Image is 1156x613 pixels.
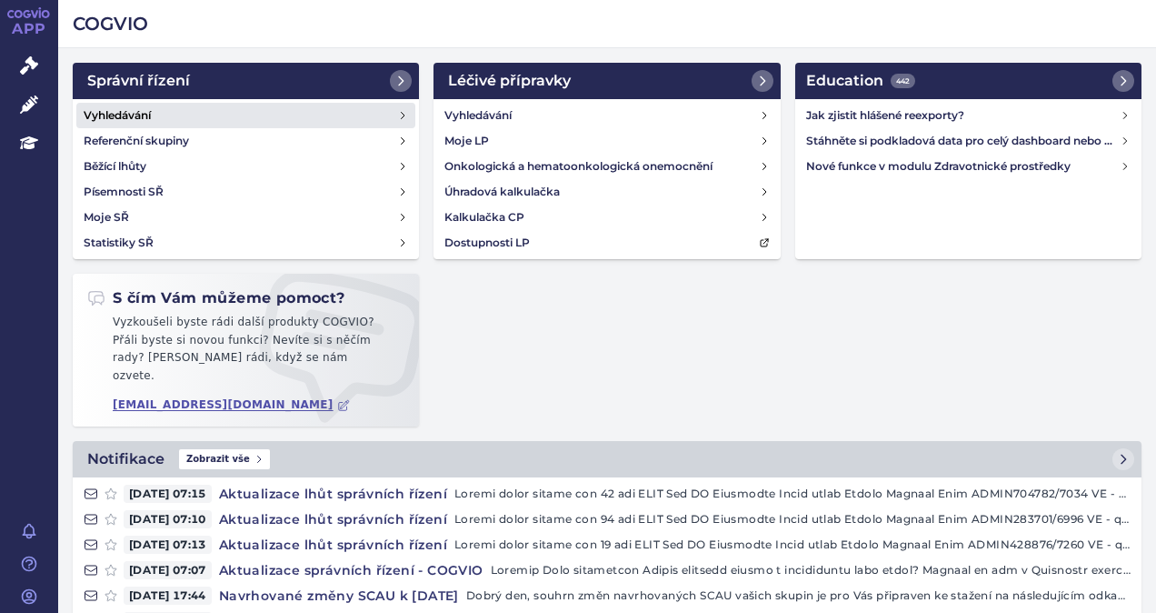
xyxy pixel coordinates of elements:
a: Kalkulačka CP [437,205,776,230]
a: Úhradová kalkulačka [437,179,776,205]
h4: Referenční skupiny [84,132,189,150]
a: Education442 [795,63,1141,99]
h2: Léčivé přípravky [448,70,571,92]
a: Správní řízení [73,63,419,99]
span: Zobrazit vše [179,449,270,469]
h2: Notifikace [87,448,164,470]
a: Dostupnosti LP [437,230,776,256]
h4: Moje SŘ [84,208,129,226]
a: Stáhněte si podkladová data pro celý dashboard nebo obrázek grafu v COGVIO App modulu Analytics [799,128,1138,154]
h4: Statistiky SŘ [84,234,154,252]
a: Referenční skupiny [76,128,415,154]
a: Statistiky SŘ [76,230,415,256]
h4: Dostupnosti LP [444,234,530,252]
h2: Education [806,70,915,92]
span: [DATE] 07:07 [124,561,212,579]
h4: Vyhledávání [444,106,512,125]
h4: Stáhněte si podkladová data pro celý dashboard nebo obrázek grafu v COGVIO App modulu Analytics [806,132,1121,150]
h4: Onkologická a hematoonkologická onemocnění [444,157,713,176]
p: Loremi dolor sitame con 94 adi ELIT Sed DO Eiusmodte Incid utlab Etdolo Magnaal Enim ADMIN283701/... [454,510,1131,528]
a: Písemnosti SŘ [76,179,415,205]
h4: Běžící lhůty [84,157,146,176]
h4: Aktualizace lhůt správních řízení [212,510,454,528]
span: [DATE] 17:44 [124,587,212,605]
span: [DATE] 07:10 [124,510,212,528]
h4: Navrhované změny SCAU k [DATE] [212,587,466,605]
span: 442 [891,74,915,88]
a: NotifikaceZobrazit vše [73,441,1141,477]
h2: S čím Vám můžeme pomoct? [87,288,345,308]
span: [DATE] 07:13 [124,536,212,554]
h4: Kalkulačka CP [444,208,524,226]
a: Onkologická a hematoonkologická onemocnění [437,154,776,179]
a: Moje LP [437,128,776,154]
p: Loremi dolor sitame con 19 adi ELIT Sed DO Eiusmodte Incid utlab Etdolo Magnaal Enim ADMIN428876/... [454,536,1131,554]
a: Jak zjistit hlášené reexporty? [799,103,1138,128]
h4: Písemnosti SŘ [84,183,164,201]
h4: Aktualizace lhůt správních řízení [212,485,454,503]
a: Nové funkce v modulu Zdravotnické prostředky [799,154,1138,179]
a: Vyhledávání [437,103,776,128]
a: Léčivé přípravky [433,63,780,99]
h4: Nové funkce v modulu Zdravotnické prostředky [806,157,1121,176]
h2: COGVIO [73,11,1141,36]
span: [DATE] 07:15 [124,485,212,503]
a: Moje SŘ [76,205,415,230]
a: Běžící lhůty [76,154,415,179]
h2: Správní řízení [87,70,190,92]
p: Vyzkoušeli byste rádi další produkty COGVIO? Přáli byste si novou funkci? Nevíte si s něčím rady?... [87,314,404,392]
p: Dobrý den, souhrn změn navrhovaných SCAU vašich skupin je pro Vás připraven ke stažení na následu... [466,587,1131,605]
a: Vyhledávání [76,103,415,128]
h4: Moje LP [444,132,489,150]
p: Loremip Dolo sitametcon Adipis elitsedd eiusmo t incididuntu labo etdol? Magnaal en adm v Quisnos... [491,561,1131,579]
h4: Aktualizace správních řízení - COGVIO [212,561,491,579]
a: [EMAIL_ADDRESS][DOMAIN_NAME] [113,398,350,412]
h4: Aktualizace lhůt správních řízení [212,536,454,554]
h4: Jak zjistit hlášené reexporty? [806,106,1121,125]
h4: Vyhledávání [84,106,151,125]
h4: Úhradová kalkulačka [444,183,560,201]
p: Loremi dolor sitame con 42 adi ELIT Sed DO Eiusmodte Incid utlab Etdolo Magnaal Enim ADMIN704782/... [454,485,1131,503]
